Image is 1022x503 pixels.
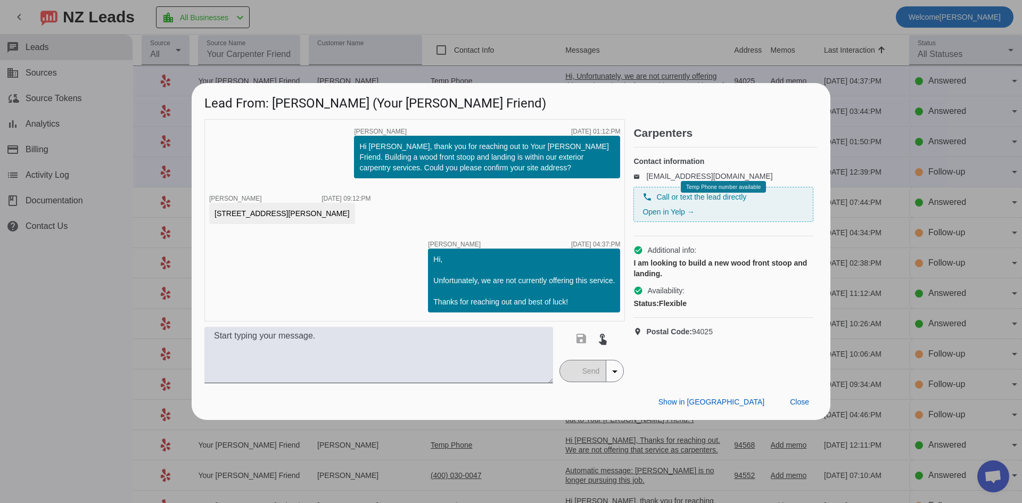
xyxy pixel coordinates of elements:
[633,156,813,167] h4: Contact information
[192,83,830,119] h1: Lead From: [PERSON_NAME] (Your [PERSON_NAME] Friend)
[633,258,813,279] div: I am looking to build a new wood front stoop and landing.
[647,245,696,255] span: Additional info:
[633,286,643,295] mat-icon: check_circle
[642,192,652,202] mat-icon: phone
[633,174,646,179] mat-icon: email
[596,332,609,345] mat-icon: touch_app
[571,241,620,248] div: [DATE] 04:37:PM
[354,128,407,135] span: [PERSON_NAME]
[215,208,350,219] div: [STREET_ADDRESS][PERSON_NAME]
[359,141,615,173] div: Hi [PERSON_NAME], thank you for reaching out to Your [PERSON_NAME] Friend. Building a wood front ...
[686,184,761,190] span: Temp Phone number available
[633,245,643,255] mat-icon: check_circle
[633,298,813,309] div: Flexible
[642,208,694,216] a: Open in Yelp →
[633,128,818,138] h2: Carpenters
[322,195,370,202] div: [DATE] 09:12:PM
[633,327,646,336] mat-icon: location_on
[633,299,658,308] strong: Status:
[658,398,764,406] span: Show in [GEOGRAPHIC_DATA]
[650,392,773,411] button: Show in [GEOGRAPHIC_DATA]
[781,392,818,411] button: Close
[428,241,481,248] span: [PERSON_NAME]
[790,398,809,406] span: Close
[571,128,620,135] div: [DATE] 01:12:PM
[656,192,746,202] span: Call or text the lead directly
[646,326,713,337] span: 94025
[433,254,615,307] div: Hi, Unfortunately, we are not currently offering this service. Thanks for reaching out and best o...
[647,285,685,296] span: Availability:
[209,195,262,202] span: [PERSON_NAME]
[646,327,692,336] strong: Postal Code:
[646,172,772,180] a: [EMAIL_ADDRESS][DOMAIN_NAME]
[608,365,621,378] mat-icon: arrow_drop_down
